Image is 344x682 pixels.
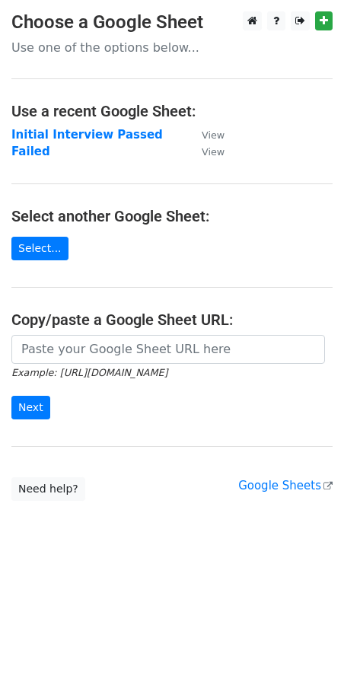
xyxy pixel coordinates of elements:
a: Failed [11,145,50,158]
p: Use one of the options below... [11,40,333,56]
a: Initial Interview Passed [11,128,163,142]
h4: Copy/paste a Google Sheet URL: [11,311,333,329]
a: Google Sheets [238,479,333,492]
h4: Select another Google Sheet: [11,207,333,225]
small: Example: [URL][DOMAIN_NAME] [11,367,167,378]
h4: Use a recent Google Sheet: [11,102,333,120]
small: View [202,129,225,141]
h3: Choose a Google Sheet [11,11,333,33]
a: View [186,128,225,142]
input: Next [11,396,50,419]
input: Paste your Google Sheet URL here [11,335,325,364]
a: Need help? [11,477,85,501]
a: Select... [11,237,68,260]
small: View [202,146,225,158]
a: View [186,145,225,158]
